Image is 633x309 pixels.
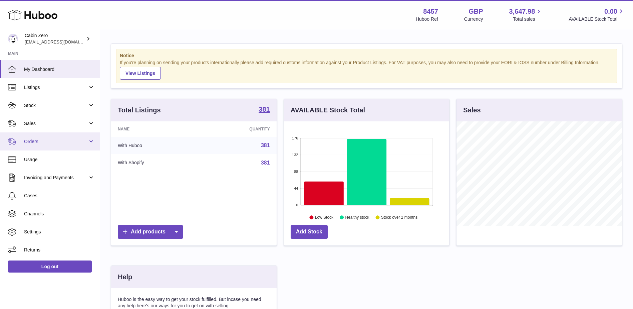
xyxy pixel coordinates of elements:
[25,39,98,44] span: [EMAIL_ADDRESS][DOMAIN_NAME]
[24,247,95,253] span: Returns
[24,175,88,181] span: Invoicing and Payments
[296,203,298,207] text: 0
[120,60,613,80] div: If you're planning on sending your products internationally please add required customs informati...
[513,16,543,22] span: Total sales
[24,120,88,127] span: Sales
[381,215,417,220] text: Stock over 2 months
[259,106,270,113] strong: 381
[111,121,200,137] th: Name
[464,16,483,22] div: Currency
[118,225,183,239] a: Add products
[8,261,92,273] a: Log out
[25,32,85,45] div: Cabin Zero
[315,215,334,220] text: Low Stock
[120,53,613,59] strong: Notice
[291,106,365,115] h3: AVAILABLE Stock Total
[24,229,95,235] span: Settings
[261,142,270,148] a: 381
[118,106,161,115] h3: Total Listings
[24,193,95,199] span: Cases
[118,273,132,282] h3: Help
[569,16,625,22] span: AVAILABLE Stock Total
[24,102,88,109] span: Stock
[463,106,481,115] h3: Sales
[111,154,200,172] td: With Shopify
[345,215,369,220] text: Healthy stock
[509,7,535,16] span: 3,647.98
[24,84,88,91] span: Listings
[120,67,161,80] a: View Listings
[292,153,298,157] text: 132
[294,186,298,190] text: 44
[291,225,328,239] a: Add Stock
[24,211,95,217] span: Channels
[569,7,625,22] a: 0.00 AVAILABLE Stock Total
[468,7,483,16] strong: GBP
[416,16,438,22] div: Huboo Ref
[111,137,200,154] td: With Huboo
[118,296,270,309] p: Huboo is the easy way to get your stock fulfilled. But incase you need any help here's our ways f...
[24,66,95,73] span: My Dashboard
[24,138,88,145] span: Orders
[261,160,270,166] a: 381
[8,34,18,44] img: internalAdmin-8457@internal.huboo.com
[604,7,617,16] span: 0.00
[509,7,543,22] a: 3,647.98 Total sales
[24,157,95,163] span: Usage
[294,170,298,174] text: 88
[200,121,276,137] th: Quantity
[259,106,270,114] a: 381
[423,7,438,16] strong: 8457
[292,136,298,140] text: 176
